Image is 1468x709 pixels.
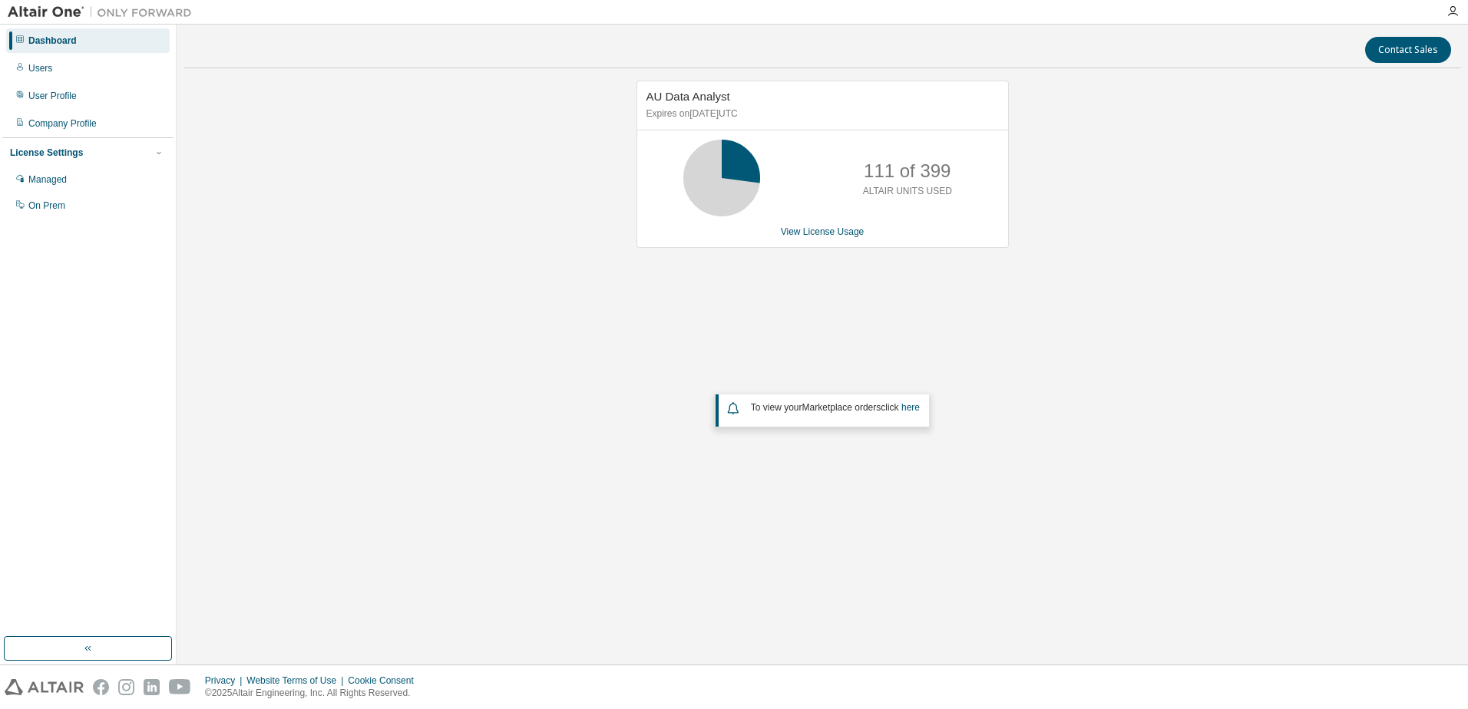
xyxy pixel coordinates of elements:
div: Company Profile [28,117,97,130]
p: ALTAIR UNITS USED [863,185,952,198]
div: Managed [28,173,67,186]
p: 111 of 399 [864,158,951,184]
div: User Profile [28,90,77,102]
p: Expires on [DATE] UTC [646,107,995,120]
p: © 2025 Altair Engineering, Inc. All Rights Reserved. [205,687,423,700]
div: On Prem [28,200,65,212]
em: Marketplace orders [802,402,881,413]
a: View License Usage [781,226,865,237]
div: Privacy [205,674,246,687]
img: instagram.svg [118,679,134,695]
div: Dashboard [28,35,77,47]
div: Users [28,62,52,74]
img: Altair One [8,5,200,20]
img: linkedin.svg [144,679,160,695]
img: altair_logo.svg [5,679,84,695]
span: AU Data Analyst [646,90,730,103]
div: License Settings [10,147,83,159]
div: Website Terms of Use [246,674,348,687]
a: here [901,402,920,413]
img: facebook.svg [93,679,109,695]
div: Cookie Consent [348,674,422,687]
button: Contact Sales [1365,37,1451,63]
img: youtube.svg [169,679,191,695]
span: To view your click [751,402,920,413]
